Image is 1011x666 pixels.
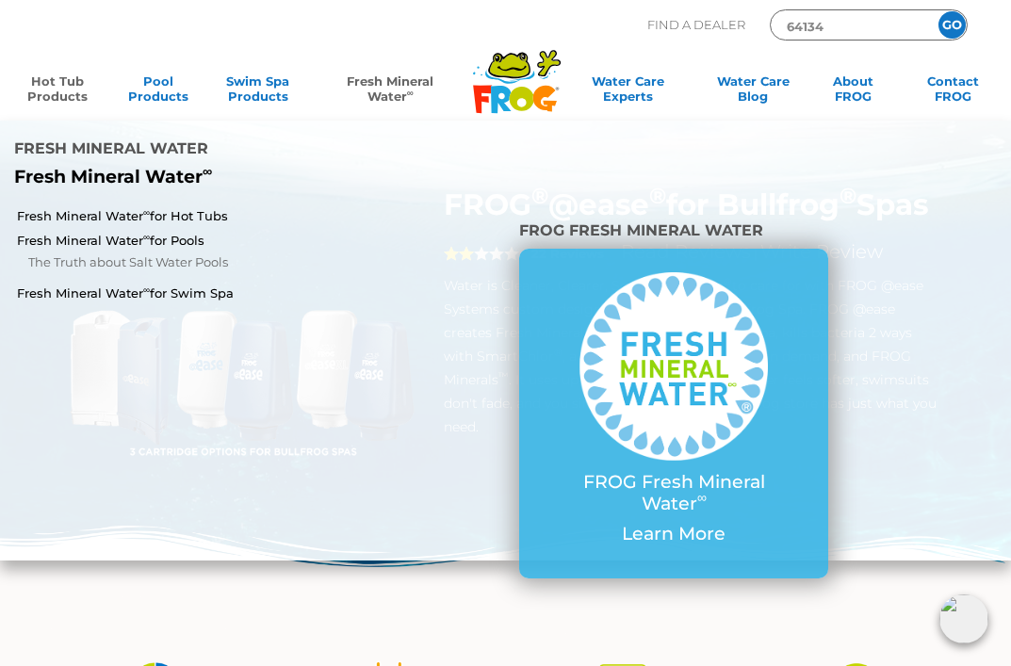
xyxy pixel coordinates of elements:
[407,88,414,98] sup: ∞
[647,9,745,41] p: Find A Dealer
[814,73,892,111] a: AboutFROG
[714,73,792,111] a: Water CareBlog
[14,135,407,167] h4: Fresh Mineral Water
[785,15,912,37] input: Zip Code Form
[28,252,337,272] a: The Truth about Salt Water Pools
[550,272,797,555] a: FROG Fresh Mineral Water∞ Learn More
[939,594,988,643] img: openIcon
[697,489,707,506] sup: ∞
[220,73,298,111] a: Swim SpaProducts
[550,472,797,515] p: FROG Fresh Mineral Water
[143,207,150,218] sup: ∞
[550,524,797,545] p: Learn More
[203,163,212,180] sup: ∞
[17,207,337,224] a: Fresh Mineral Water∞for Hot Tubs
[14,167,407,188] p: Fresh Mineral Water
[938,11,966,39] input: GO
[17,284,337,301] a: Fresh Mineral Water∞for Swim Spa
[563,73,692,111] a: Water CareExperts
[143,284,150,295] sup: ∞
[519,217,828,249] h4: FROG Fresh Mineral Water
[319,73,462,111] a: Fresh MineralWater∞
[143,232,150,242] sup: ∞
[914,73,992,111] a: ContactFROG
[19,73,97,111] a: Hot TubProducts
[119,73,197,111] a: PoolProducts
[17,232,337,249] a: Fresh Mineral Water∞for Pools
